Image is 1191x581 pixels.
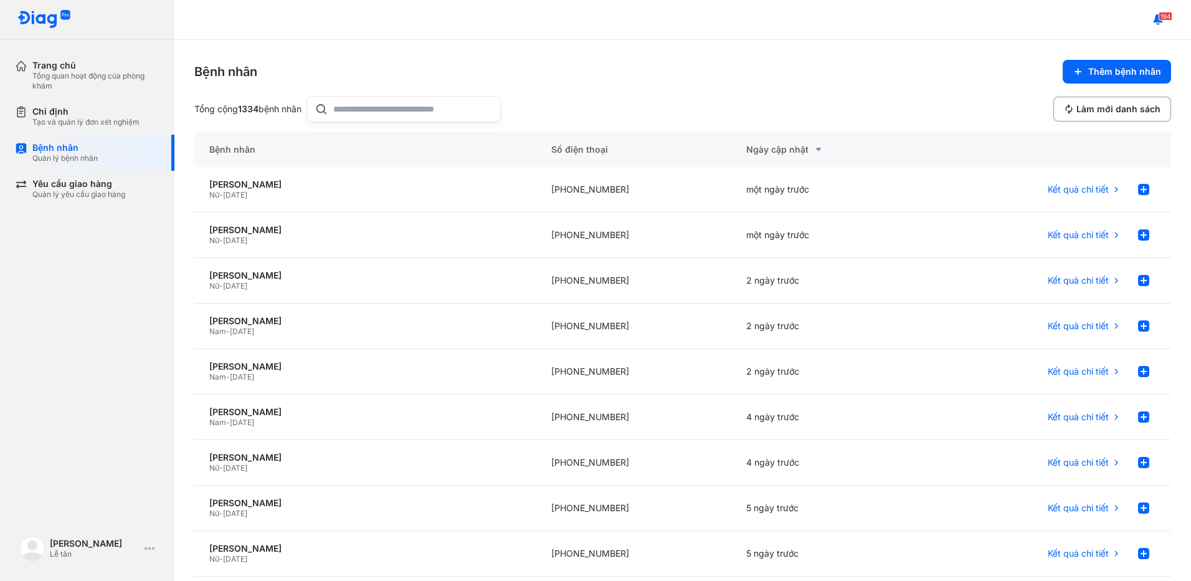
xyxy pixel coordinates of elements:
[223,463,247,473] span: [DATE]
[731,440,927,486] div: 4 ngày trước
[20,536,45,561] img: logo
[219,281,223,290] span: -
[226,418,230,427] span: -
[209,452,521,463] div: [PERSON_NAME]
[223,509,247,518] span: [DATE]
[209,190,219,199] span: Nữ
[1048,502,1109,514] span: Kết quả chi tiết
[32,153,98,163] div: Quản lý bệnh nhân
[32,117,140,127] div: Tạo và quản lý đơn xét nghiệm
[1076,103,1160,115] span: Làm mới danh sách
[1048,320,1109,332] span: Kết quả chi tiết
[223,281,247,290] span: [DATE]
[536,440,732,486] div: [PHONE_NUMBER]
[219,554,223,564] span: -
[209,179,521,190] div: [PERSON_NAME]
[209,406,521,418] div: [PERSON_NAME]
[194,103,301,115] div: Tổng cộng bệnh nhân
[209,463,219,473] span: Nữ
[223,190,247,199] span: [DATE]
[230,372,254,382] span: [DATE]
[1048,548,1109,559] span: Kết quả chi tiết
[230,418,254,427] span: [DATE]
[219,463,223,473] span: -
[536,349,732,395] div: [PHONE_NUMBER]
[731,258,927,304] div: 2 ngày trước
[209,315,521,327] div: [PERSON_NAME]
[746,142,912,157] div: Ngày cập nhật
[209,327,226,336] span: Nam
[226,327,230,336] span: -
[209,372,226,382] span: Nam
[219,509,223,518] span: -
[226,372,230,382] span: -
[731,167,927,213] div: một ngày trước
[223,236,247,245] span: [DATE]
[209,543,521,554] div: [PERSON_NAME]
[1048,457,1109,468] span: Kết quả chi tiết
[238,103,259,114] span: 1334
[209,497,521,509] div: [PERSON_NAME]
[731,213,927,258] div: một ngày trước
[1053,97,1171,122] button: Làm mới danh sách
[536,395,732,440] div: [PHONE_NUMBER]
[536,486,732,531] div: [PHONE_NUMBER]
[536,132,732,167] div: Số điện thoại
[50,538,140,549] div: [PERSON_NAME]
[194,63,257,80] div: Bệnh nhân
[219,190,223,199] span: -
[1159,12,1172,21] span: 184
[1048,229,1109,241] span: Kết quả chi tiết
[1048,184,1109,195] span: Kết quả chi tiết
[536,213,732,258] div: [PHONE_NUMBER]
[209,281,219,290] span: Nữ
[209,554,219,564] span: Nữ
[32,142,98,153] div: Bệnh nhân
[219,236,223,245] span: -
[194,132,536,167] div: Bệnh nhân
[536,531,732,577] div: [PHONE_NUMBER]
[1088,66,1161,77] span: Thêm bệnh nhân
[209,361,521,372] div: [PERSON_NAME]
[32,71,159,91] div: Tổng quan hoạt động của phòng khám
[209,270,521,281] div: [PERSON_NAME]
[731,304,927,349] div: 2 ngày trước
[50,549,140,559] div: Lễ tân
[32,106,140,117] div: Chỉ định
[1048,411,1109,423] span: Kết quả chi tiết
[731,395,927,440] div: 4 ngày trước
[32,190,125,199] div: Quản lý yêu cầu giao hàng
[536,258,732,304] div: [PHONE_NUMBER]
[209,224,521,236] div: [PERSON_NAME]
[17,10,71,29] img: logo
[1048,366,1109,377] span: Kết quả chi tiết
[32,178,125,190] div: Yêu cầu giao hàng
[209,509,219,518] span: Nữ
[731,349,927,395] div: 2 ngày trước
[230,327,254,336] span: [DATE]
[1063,60,1171,84] button: Thêm bệnh nhân
[209,236,219,245] span: Nữ
[536,167,732,213] div: [PHONE_NUMBER]
[32,60,159,71] div: Trang chủ
[536,304,732,349] div: [PHONE_NUMBER]
[1048,275,1109,286] span: Kết quả chi tiết
[209,418,226,427] span: Nam
[731,531,927,577] div: 5 ngày trước
[731,486,927,531] div: 5 ngày trước
[223,554,247,564] span: [DATE]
